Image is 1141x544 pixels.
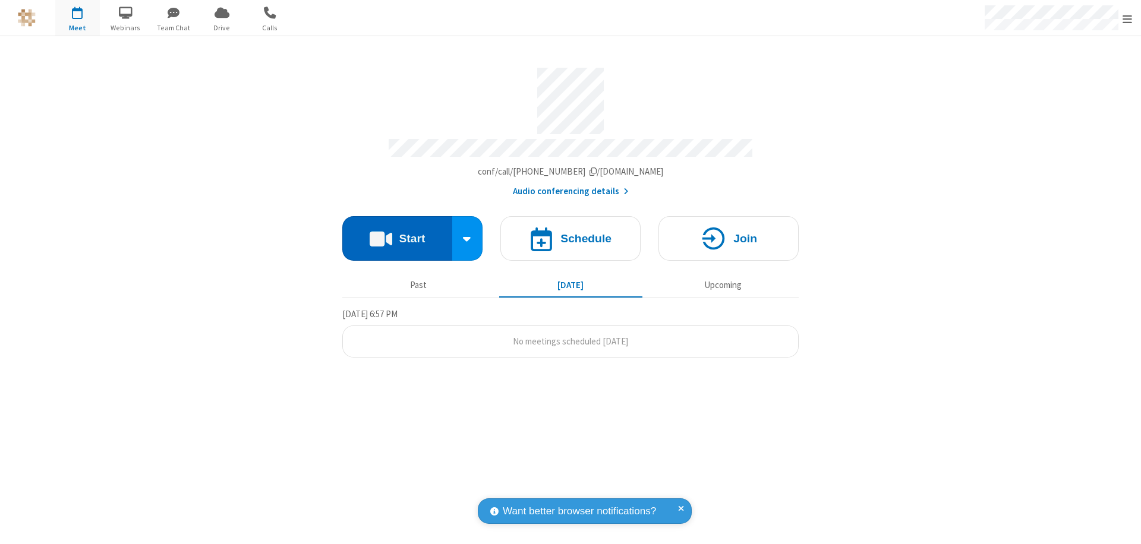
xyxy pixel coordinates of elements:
[103,23,148,33] span: Webinars
[733,233,757,244] h4: Join
[342,59,799,198] section: Account details
[55,23,100,33] span: Meet
[658,216,799,261] button: Join
[513,336,628,347] span: No meetings scheduled [DATE]
[478,166,664,177] span: Copy my meeting room link
[560,233,612,244] h4: Schedule
[500,216,641,261] button: Schedule
[342,216,452,261] button: Start
[399,233,425,244] h4: Start
[651,274,795,296] button: Upcoming
[499,274,642,296] button: [DATE]
[152,23,196,33] span: Team Chat
[347,274,490,296] button: Past
[18,9,36,27] img: QA Selenium DO NOT DELETE OR CHANGE
[248,23,292,33] span: Calls
[513,185,629,198] button: Audio conferencing details
[452,216,483,261] div: Start conference options
[503,504,656,519] span: Want better browser notifications?
[342,307,799,358] section: Today's Meetings
[200,23,244,33] span: Drive
[478,165,664,179] button: Copy my meeting room linkCopy my meeting room link
[342,308,398,320] span: [DATE] 6:57 PM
